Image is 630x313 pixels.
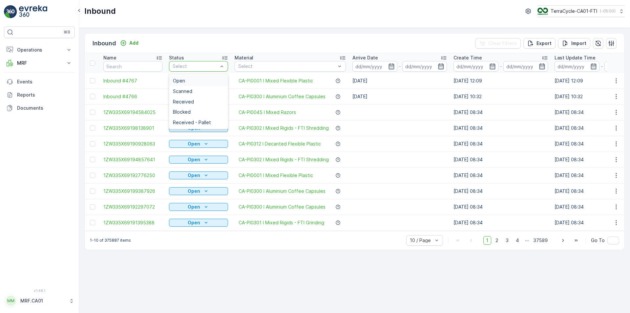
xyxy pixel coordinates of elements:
span: Open [173,78,185,83]
span: Go To [591,237,605,244]
td: [DATE] 08:34 [450,104,551,120]
a: CA-PI0045 I Mixed Razors [239,109,296,116]
span: CA-PI0001 I Mixed Flexible Plastic [239,78,313,84]
span: Received - Pallet [173,120,211,125]
img: logo [4,5,17,18]
a: CA-PI0301 I Mixed Rigids - FTI Grinding [239,219,324,226]
button: Export [523,38,556,49]
a: 1ZW335X69198138901 [103,125,162,131]
button: Import [558,38,590,49]
div: Toggle Row Selected [90,78,95,83]
span: Scanned [173,89,192,94]
button: TerraCycle-CA01-FTI(-05:00) [537,5,625,17]
p: MRF [17,60,62,66]
td: [DATE] 08:34 [450,120,551,136]
button: Open [169,203,228,211]
p: Open [188,156,200,163]
p: Name [103,55,116,61]
td: [DATE] 08:34 [450,199,551,215]
a: CA-PI0312 I Decanted Flexible Plastic [239,141,321,147]
a: 1ZW335X69192297072 [103,204,162,210]
span: CA-PI0300 I Aluminium Coffee Capsules [239,93,325,100]
div: Toggle Row Selected [90,189,95,194]
p: Inbound [93,39,116,48]
input: dd/mm/yyyy [352,61,397,72]
div: Toggle Row Selected [90,157,95,162]
span: 37589 [530,236,551,245]
span: 1ZW335X69194584025 [103,109,162,116]
p: Clear Filters [488,40,517,47]
button: MMMRF.CA01 [4,294,75,308]
td: [DATE] 08:34 [450,183,551,199]
p: TerraCycle-CA01-FTI [551,8,597,14]
a: CA-PI0300 I Aluminium Coffee Capsules [239,204,325,210]
td: [DATE] 08:34 [450,215,551,231]
a: 1ZW335X69191395388 [103,219,162,226]
p: Open [188,219,200,226]
p: ... [525,236,529,245]
p: Events [17,78,72,85]
input: dd/mm/yyyy [402,61,447,72]
p: Last Update Time [555,55,596,61]
div: Toggle Row Selected [90,94,95,99]
p: ⌘B [64,30,70,35]
button: Clear Filters [475,38,521,49]
span: Received [173,99,194,104]
span: 1 [483,236,491,245]
td: [DATE] 10:32 [450,89,551,104]
button: Open [169,187,228,195]
a: 1ZW335X69192776250 [103,172,162,179]
a: CA-PI0302 I Mixed Rigids - FTI Shredding [239,156,329,163]
a: 1ZW335X69190928063 [103,141,162,147]
div: Toggle Row Selected [90,204,95,210]
button: Open [169,140,228,148]
p: Inbound [84,6,116,16]
p: Reports [17,92,72,98]
a: CA-PI0300 I Aluminium Coffee Capsules [239,188,325,194]
p: 1-10 of 375887 items [90,238,131,243]
button: Open [169,156,228,164]
span: 1ZW335X69199387926 [103,188,162,194]
button: Open [169,171,228,179]
td: [DATE] 08:34 [450,136,551,152]
p: Open [188,172,200,179]
button: Operations [4,43,75,56]
p: Arrive Date [352,55,378,61]
td: [DATE] [349,73,450,89]
a: Inbound #4766 [103,93,162,100]
td: [DATE] 12:09 [450,73,551,89]
p: Add [129,40,138,46]
p: - [500,62,502,70]
p: Material [235,55,253,61]
a: Documents [4,101,75,115]
a: Inbound #4767 [103,78,162,84]
img: TC_BVHiTW6.png [537,8,548,15]
span: 1ZW335X69194857641 [103,156,162,163]
td: [DATE] 08:34 [450,152,551,168]
div: Toggle Row Selected [90,125,95,131]
div: Toggle Row Selected [90,173,95,178]
p: Export [536,40,552,47]
a: Reports [4,88,75,101]
p: ( -05:00 ) [600,9,616,14]
a: CA-PI0001 I Mixed Flexible Plastic [239,172,313,179]
div: Toggle Row Selected [90,141,95,146]
span: 4 [513,236,522,245]
button: Add [117,39,141,47]
span: CA-PI0302 I Mixed Rigids - FTI Shredding [239,125,329,131]
p: Select [173,63,218,70]
td: [DATE] 08:34 [450,168,551,183]
p: Select [238,63,336,70]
